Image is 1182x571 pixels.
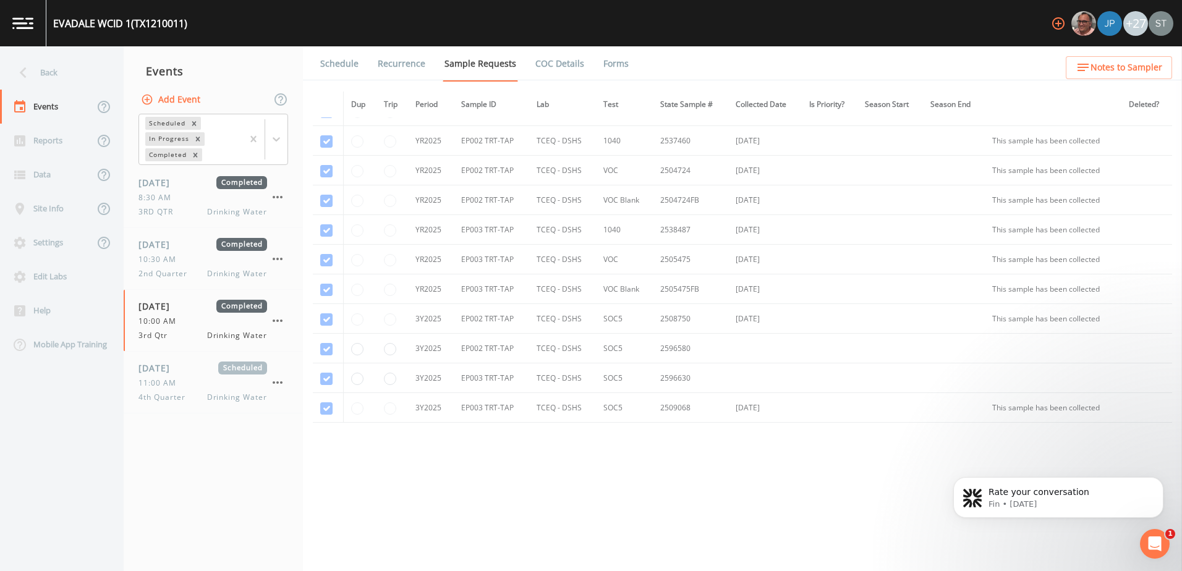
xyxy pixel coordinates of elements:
div: Mike Franklin [1071,11,1097,36]
a: Schedule [318,46,360,81]
td: 2596630 [653,363,728,393]
span: 3rd Qtr [138,330,175,341]
td: 2509068 [653,393,728,423]
td: 3Y2025 [408,334,454,363]
td: [DATE] [728,393,802,423]
td: TCEQ - DSHS [529,156,596,185]
span: [DATE] [138,176,179,189]
th: Collected Date [728,91,802,118]
div: Remove Scheduled [187,117,201,130]
span: 3RD QTR [138,206,181,218]
div: Completed [145,148,189,161]
td: EP002 TRT-TAP [454,334,529,363]
td: TCEQ - DSHS [529,274,596,304]
td: 2596580 [653,334,728,363]
th: Is Priority? [802,91,858,118]
div: EVADALE WCID 1 (TX1210011) [53,16,187,31]
span: [DATE] [138,300,179,313]
td: This sample has been collected [985,185,1121,215]
td: 2505475 [653,245,728,274]
td: EP002 TRT-TAP [454,185,529,215]
td: 2508750 [653,304,728,334]
span: Completed [216,176,267,189]
td: SOC5 [596,363,653,393]
a: Sample Requests [443,46,518,82]
td: 2504724 [653,156,728,185]
th: Lab [529,91,596,118]
span: 10:00 AM [138,316,184,327]
td: [DATE] [728,156,802,185]
td: SOC5 [596,304,653,334]
td: 2538487 [653,215,728,245]
div: Remove In Progress [191,132,205,145]
span: [DATE] [138,362,179,374]
td: This sample has been collected [985,156,1121,185]
td: This sample has been collected [985,126,1121,156]
a: Forms [602,46,631,81]
td: YR2025 [408,185,454,215]
td: TCEQ - DSHS [529,393,596,423]
span: Scheduled [218,362,267,374]
th: Period [408,91,454,118]
span: Completed [216,300,267,313]
td: YR2025 [408,156,454,185]
span: 10:30 AM [138,254,184,265]
span: 4th Quarter [138,392,193,403]
td: YR2025 [408,215,454,245]
th: Deleted? [1121,91,1172,118]
td: This sample has been collected [985,393,1121,423]
td: This sample has been collected [985,304,1121,334]
img: 41241ef155101aa6d92a04480b0d0000 [1097,11,1122,36]
span: Drinking Water [207,392,267,403]
td: 1040 [596,215,653,245]
a: Recurrence [376,46,427,81]
td: [DATE] [728,304,802,334]
td: 3Y2025 [408,304,454,334]
span: Drinking Water [207,268,267,279]
td: EP002 TRT-TAP [454,304,529,334]
td: 2504724FB [653,185,728,215]
th: Test [596,91,653,118]
td: EP003 TRT-TAP [454,363,529,393]
div: Joshua gere Paul [1097,11,1123,36]
td: This sample has been collected [985,245,1121,274]
a: [DATE]Completed8:30 AM3RD QTRDrinking Water [124,166,303,228]
th: Trip [376,91,408,118]
td: TCEQ - DSHS [529,304,596,334]
td: 3Y2025 [408,393,454,423]
td: EP002 TRT-TAP [454,156,529,185]
iframe: Intercom notifications message [935,451,1182,538]
td: This sample has been collected [985,274,1121,304]
th: Season End [923,91,985,118]
td: 3Y2025 [408,363,454,393]
td: 2505475FB [653,274,728,304]
span: 2nd Quarter [138,268,195,279]
td: [DATE] [728,185,802,215]
img: logo [12,17,33,29]
td: This sample has been collected [985,215,1121,245]
td: SOC5 [596,393,653,423]
td: VOC [596,245,653,274]
td: [DATE] [728,245,802,274]
td: EP003 TRT-TAP [454,274,529,304]
th: Season Start [857,91,923,118]
span: [DATE] [138,238,179,251]
a: [DATE]Completed10:30 AM2nd QuarterDrinking Water [124,228,303,290]
td: TCEQ - DSHS [529,363,596,393]
td: [DATE] [728,126,802,156]
td: TCEQ - DSHS [529,185,596,215]
td: TCEQ - DSHS [529,245,596,274]
td: TCEQ - DSHS [529,334,596,363]
td: VOC [596,156,653,185]
iframe: Intercom live chat [1140,529,1170,559]
td: 1040 [596,126,653,156]
td: EP002 TRT-TAP [454,126,529,156]
td: [DATE] [728,274,802,304]
span: Drinking Water [207,330,267,341]
a: [DATE]Completed10:00 AM3rd QtrDrinking Water [124,290,303,352]
span: Notes to Sampler [1091,60,1162,75]
td: VOC Blank [596,274,653,304]
span: 8:30 AM [138,192,179,203]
